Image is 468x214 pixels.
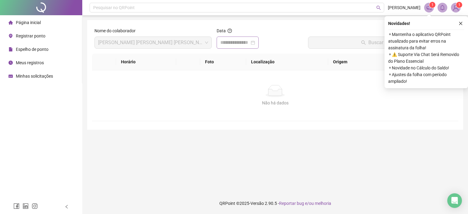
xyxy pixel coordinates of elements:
span: ⚬ ⚠️ Suporte Via Chat Será Removido do Plano Essencial [388,51,464,65]
span: bell [440,5,445,10]
span: instagram [32,203,38,209]
sup: 1 [429,2,435,8]
div: Não há dados [99,100,451,106]
footer: QRPoint © 2025 - 2.90.5 - [82,193,468,214]
span: file [9,47,13,51]
div: Open Intercom Messenger [447,193,462,208]
span: Versão [250,201,264,206]
span: linkedin [23,203,29,209]
span: Novidades ! [388,20,410,27]
span: left [65,205,69,209]
label: Nome do colaborador [94,27,140,34]
span: [PERSON_NAME] [388,4,420,11]
span: facebook [13,203,19,209]
span: clock-circle [9,61,13,65]
span: ⚬ Novidade no Cálculo do Saldo! [388,65,464,71]
span: notification [426,5,432,10]
th: Origem [328,54,388,70]
button: Buscar registros [308,37,456,49]
span: environment [9,34,13,38]
span: question-circle [228,29,232,33]
th: Localização [246,54,328,70]
sup: Atualize o seu contato no menu Meus Dados [456,2,462,8]
th: Horário [116,54,176,70]
th: Foto [200,54,246,70]
span: Página inicial [16,20,41,25]
span: Espelho de ponto [16,47,48,52]
span: home [9,20,13,25]
img: 92198 [451,3,460,12]
span: search [376,5,381,10]
span: Data [217,28,226,33]
span: Registrar ponto [16,33,45,38]
span: 1 [431,3,434,7]
span: ⚬ Ajustes da folha com período ampliado! [388,71,464,85]
span: 1 [458,3,460,7]
span: Minhas solicitações [16,74,53,79]
span: FRANCISCA AILA PINTO CAVALCANTE [98,37,208,48]
span: Meus registros [16,60,44,65]
span: schedule [9,74,13,78]
span: ⚬ Mantenha o aplicativo QRPoint atualizado para evitar erros na assinatura da folha! [388,31,464,51]
span: close [459,21,463,26]
span: Reportar bug e/ou melhoria [279,201,331,206]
